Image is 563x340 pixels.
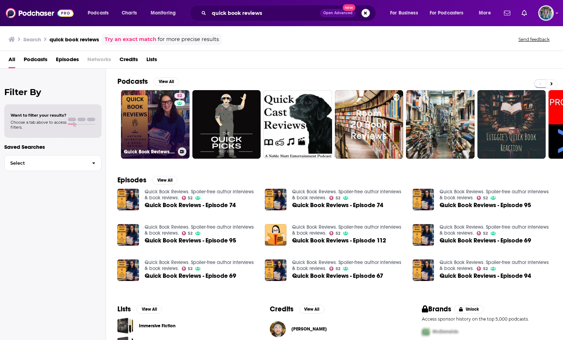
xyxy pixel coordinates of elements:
[292,238,386,244] a: Quick Book Reviews - Episode 112
[117,318,133,334] a: Immersive Fiction
[121,90,190,159] a: 52Quick Book Reviews. Spoiler-free author interviews & book reviews.
[145,238,236,244] a: Quick Book Reviews - Episode 95
[6,6,74,20] img: Podchaser - Follow, Share and Rate Podcasts
[336,267,340,270] span: 52
[474,7,500,19] button: open menu
[329,196,340,200] a: 52
[182,231,193,235] a: 52
[336,197,340,200] span: 52
[117,189,139,210] a: Quick Book Reviews - Episode 74
[270,305,294,313] h2: Credits
[413,259,434,281] a: Quick Book Reviews - Episode 94
[538,5,554,21] button: Show profile menu
[336,232,340,235] span: 52
[292,273,383,279] a: Quick Book Reviews - Episode 67
[329,266,340,271] a: 52
[124,149,175,155] h3: Quick Book Reviews. Spoiler-free author interviews & book reviews.
[343,4,355,11] span: New
[265,259,286,281] a: Quick Book Reviews - Episode 67
[174,93,185,99] a: 52
[422,305,451,313] h2: Brands
[538,5,554,21] img: User Profile
[390,8,418,18] span: For Business
[291,326,327,332] span: [PERSON_NAME]
[182,266,193,271] a: 52
[329,231,340,235] a: 52
[11,113,66,118] span: Want to filter your results?
[265,224,286,246] img: Quick Book Reviews - Episode 112
[425,7,474,19] button: open menu
[4,87,101,97] h2: Filter By
[137,305,162,313] button: View All
[56,54,79,68] a: Episodes
[483,267,488,270] span: 52
[8,54,15,68] a: All
[292,202,383,208] a: Quick Book Reviews - Episode 74
[292,189,401,201] a: Quick Book Reviews. Spoiler-free author interviews & book reviews.
[158,35,219,43] span: for more precise results
[151,8,176,18] span: Monitoring
[413,189,434,210] img: Quick Book Reviews - Episode 95
[117,224,139,246] img: Quick Book Reviews - Episode 95
[196,5,383,21] div: Search podcasts, credits, & more...
[88,8,109,18] span: Podcasts
[146,54,157,68] a: Lists
[188,267,192,270] span: 52
[419,324,433,339] img: First Pro Logo
[501,7,513,19] a: Show notifications dropdown
[477,231,488,235] a: 52
[270,321,286,337] img: Charles Payseur
[519,7,530,19] a: Show notifications dropdown
[440,238,531,244] a: Quick Book Reviews - Episode 69
[477,196,488,200] a: 52
[23,36,41,43] h3: Search
[299,305,325,313] button: View All
[479,8,491,18] span: More
[270,305,325,313] a: CreditsView All
[413,224,434,246] img: Quick Book Reviews - Episode 69
[117,305,162,313] a: ListsView All
[454,305,484,313] button: Unlock
[516,36,552,42] button: Send feedback
[433,329,458,335] span: McDonalds
[152,176,178,184] button: View All
[182,196,193,200] a: 52
[117,259,139,281] img: Quick Book Reviews - Episode 69
[145,273,236,279] span: Quick Book Reviews - Episode 69
[440,202,531,208] a: Quick Book Reviews - Episode 95
[145,202,236,208] a: Quick Book Reviews - Episode 74
[188,197,192,200] span: 52
[291,326,327,332] a: Charles Payseur
[117,77,148,86] h2: Podcasts
[265,189,286,210] img: Quick Book Reviews - Episode 74
[188,232,192,235] span: 52
[120,54,138,68] a: Credits
[50,36,99,43] h3: quick book reviews
[538,5,554,21] span: Logged in as EllaDavidson
[153,77,179,86] button: View All
[117,176,178,184] a: EpisodesView All
[323,11,353,15] span: Open Advanced
[177,93,182,100] span: 52
[117,77,179,86] a: PodcastsView All
[483,232,488,235] span: 52
[440,273,531,279] a: Quick Book Reviews - Episode 94
[477,266,488,271] a: 52
[385,7,427,19] button: open menu
[24,54,47,68] a: Podcasts
[117,7,141,19] a: Charts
